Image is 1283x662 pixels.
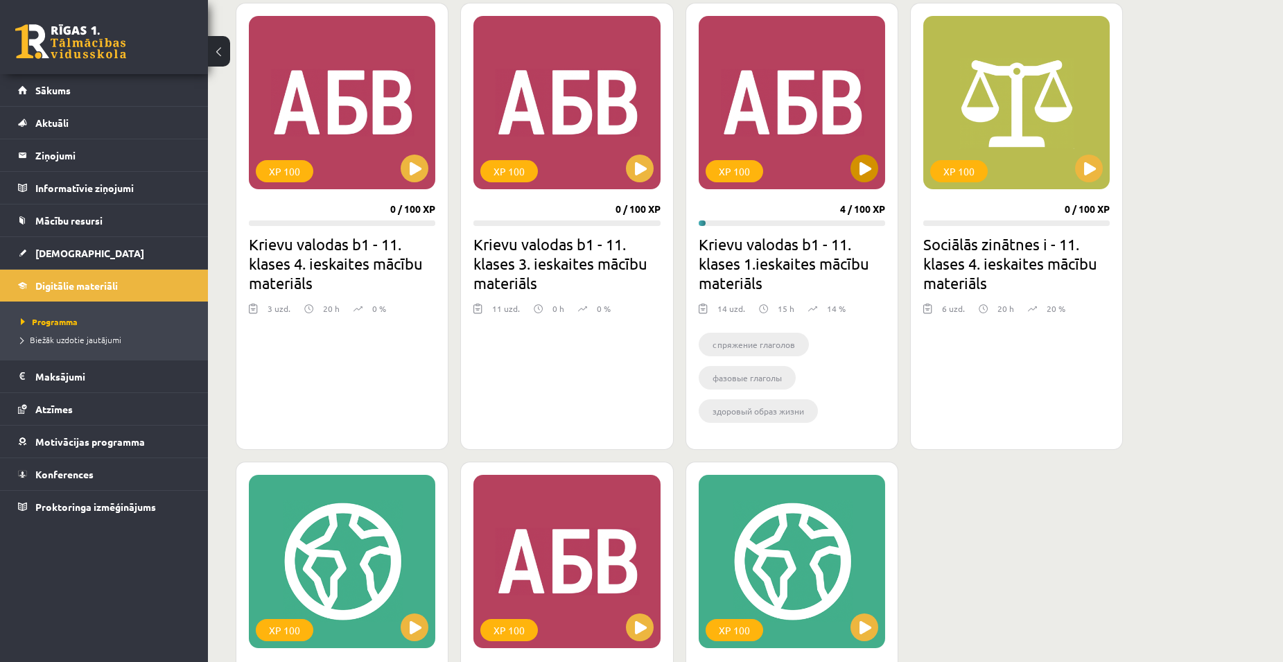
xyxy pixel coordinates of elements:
legend: Ziņojumi [35,139,191,171]
legend: Maksājumi [35,360,191,392]
div: XP 100 [480,160,538,182]
a: Programma [21,315,194,328]
span: Programma [21,316,78,327]
p: 20 h [997,302,1014,315]
span: Motivācijas programma [35,435,145,448]
div: XP 100 [480,619,538,641]
a: Biežāk uzdotie jautājumi [21,333,194,346]
p: 0 h [552,302,564,315]
p: 15 h [778,302,794,315]
div: XP 100 [930,160,988,182]
li: здоровый образ жизни [699,399,818,423]
a: Ziņojumi [18,139,191,171]
span: Mācību resursi [35,214,103,227]
span: Sākums [35,84,71,96]
h2: Krievu valodas b1 - 11. klases 1.ieskaites mācību materiāls [699,234,885,293]
span: Biežāk uzdotie jautājumi [21,334,121,345]
legend: Informatīvie ziņojumi [35,172,191,204]
span: Konferences [35,468,94,480]
p: 0 % [597,302,611,315]
h2: Sociālās zinātnes i - 11. klases 4. ieskaites mācību materiāls [923,234,1110,293]
a: Atzīmes [18,393,191,425]
a: Sākums [18,74,191,106]
div: 11 uzd. [492,302,520,323]
a: Rīgas 1. Tālmācības vidusskola [15,24,126,59]
li: cпряжение глаголов [699,333,809,356]
div: XP 100 [256,619,313,641]
span: Proktoringa izmēģinājums [35,500,156,513]
span: [DEMOGRAPHIC_DATA] [35,247,144,259]
a: Maksājumi [18,360,191,392]
h2: Krievu valodas b1 - 11. klases 4. ieskaites mācību materiāls [249,234,435,293]
a: Mācību resursi [18,204,191,236]
div: 14 uzd. [717,302,745,323]
span: Digitālie materiāli [35,279,118,292]
a: Informatīvie ziņojumi [18,172,191,204]
p: 14 % [827,302,846,315]
a: Konferences [18,458,191,490]
a: Digitālie materiāli [18,270,191,302]
p: 20 h [323,302,340,315]
div: 6 uzd. [942,302,965,323]
a: Aktuāli [18,107,191,139]
li: фазовые глаголы [699,366,796,390]
a: Motivācijas programma [18,426,191,458]
div: XP 100 [256,160,313,182]
a: [DEMOGRAPHIC_DATA] [18,237,191,269]
div: 3 uzd. [268,302,290,323]
p: 20 % [1047,302,1065,315]
span: Aktuāli [35,116,69,129]
a: Proktoringa izmēģinājums [18,491,191,523]
h2: Krievu valodas b1 - 11. klases 3. ieskaites mācību materiāls [473,234,660,293]
div: XP 100 [706,160,763,182]
p: 0 % [372,302,386,315]
div: XP 100 [706,619,763,641]
span: Atzīmes [35,403,73,415]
